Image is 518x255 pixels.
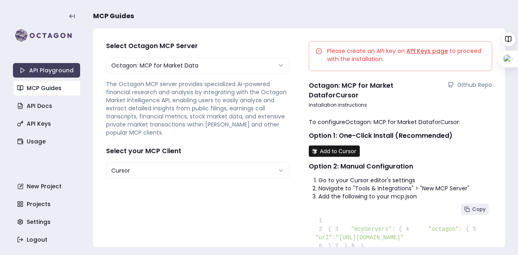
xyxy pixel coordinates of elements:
span: MCP Guides [93,11,134,21]
span: 7 [331,242,344,251]
span: "[URL][DOMAIN_NAME]" [335,234,403,241]
span: Github Repo [457,81,492,89]
li: Go to your Cursor editor's settings [318,176,492,184]
span: 5 [469,225,482,234]
h4: Select Octagon MCP Server [106,41,289,51]
a: API Keys [14,116,81,131]
button: Copy [461,204,489,215]
span: : [332,234,335,241]
span: "mcpServers" [351,226,392,232]
span: 6 [315,242,328,251]
span: 1 [315,217,328,225]
img: Install MCP Server [309,145,360,157]
p: Installation instructions [309,102,492,108]
img: logo-rect-yK7x_WSZ.svg [13,27,80,44]
span: : { [459,226,469,232]
span: : { [392,226,402,232]
a: Github Repo [448,81,492,89]
a: API Playground [13,63,80,78]
h4: Select your MCP Client [106,146,289,156]
a: API Docs [14,99,81,113]
span: } [348,243,364,249]
p: The Octagon MCP server provides specialized AI-powered financial research and analysis by integra... [106,80,289,137]
a: Settings [14,215,81,229]
span: } [331,243,348,249]
a: Projects [14,197,81,211]
h4: Octagon: MCP for Market Data for Cursor [309,81,441,100]
h2: Option 2: Manual Configuration [309,162,492,171]
span: 8 [348,242,361,251]
div: Please create an API key on to proceed with the installation. [316,47,485,63]
a: Usage [14,134,81,149]
li: Navigate to "Tools & Integrations" > "New MCP Server" [318,184,492,192]
a: New Project [14,179,81,194]
span: { [315,226,331,232]
span: "octagon" [428,226,459,232]
a: API Keys page [406,47,448,55]
span: 3 [331,225,344,234]
span: 2 [315,225,328,234]
span: 4 [402,225,415,234]
p: To configure Octagon: MCP for Market Data for Cursor : [309,118,492,126]
a: MCP Guides [14,81,81,95]
span: Copy [472,206,486,213]
li: Add the following to your mcp.json [318,192,492,200]
span: } [315,243,331,249]
span: "url" [315,234,332,241]
a: Logout [14,232,81,247]
h2: Option 1: One-Click Install (Recommended) [309,131,492,141]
